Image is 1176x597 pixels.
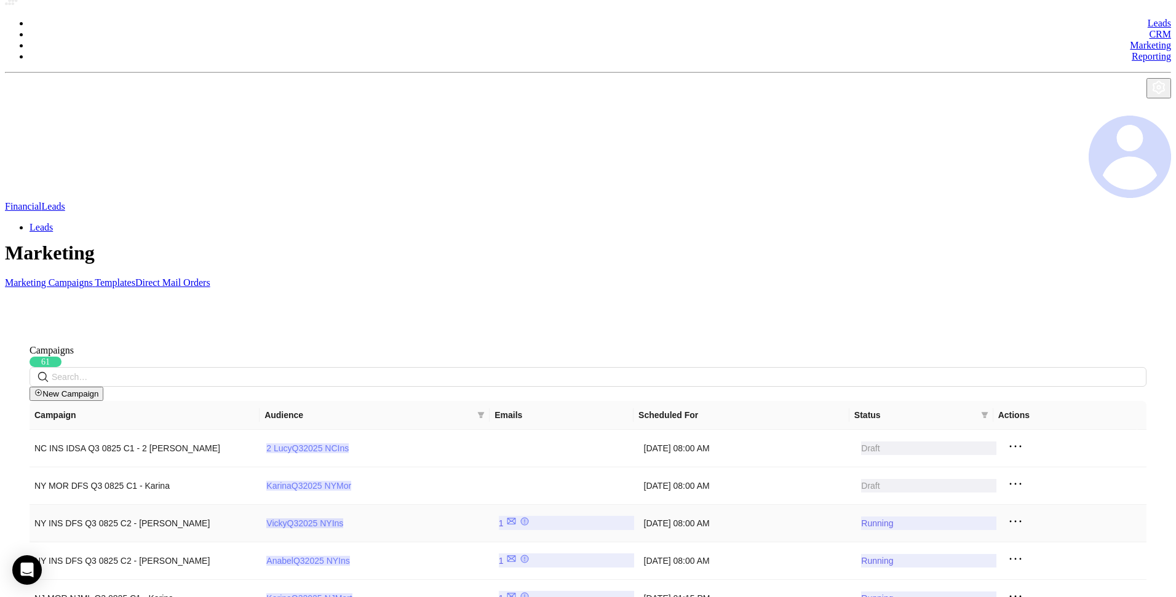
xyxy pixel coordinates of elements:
a: Leads [1148,18,1171,28]
a: CRM [1149,29,1171,39]
a: Templates [95,277,135,288]
div: draft [861,441,996,455]
div: NC INS IDSA Q3 0825 C1 - 2 [PERSON_NAME] [34,441,256,455]
span: AnabelQ32025 NYIns [266,556,349,566]
th: Campaign [30,401,260,430]
th: Scheduled For [634,401,849,430]
a: Leads [30,222,53,232]
div: [DATE] 08:00 AM [644,516,852,530]
span: Audience [264,408,472,422]
span: KarinaQ32025 NYMor [266,481,351,491]
a: Marketing Campaigns [5,277,95,288]
div: [DATE] 08:00 AM [644,441,852,455]
img: user [1089,116,1171,199]
span: 61 [30,357,62,367]
div: NY MOR DFS Q3 0825 C1 - Karina [34,479,256,492]
div: NY INS DFS Q3 0825 C2 - [PERSON_NAME] [34,554,256,567]
a: Reporting [1132,51,1171,61]
span: filter [979,406,991,424]
a: Direct Mail Orders [135,277,210,288]
input: Search… [52,370,1129,384]
span: filter [981,411,988,419]
h1: Marketing [5,242,1171,264]
div: [DATE] 08:00 AM [644,479,852,492]
span: filter [475,406,487,424]
th: Emails [490,401,634,430]
a: Leads [42,201,65,212]
div: Open Intercom Messenger [12,555,42,585]
span: Status [854,408,976,422]
div: NY INS DFS Q3 0825 C2 - [PERSON_NAME] [34,516,256,530]
div: draft [861,479,996,492]
div: Running [861,554,996,567]
div: 1 [499,516,634,530]
a: Marketing [1130,40,1171,50]
div: [DATE] 08:00 AM [644,554,852,567]
div: 1 [499,553,634,567]
div: Campaigns [30,345,1146,356]
a: Financial [5,201,42,212]
span: 2 LucyQ32025 NCIns [266,443,349,453]
img: iconSetting [1151,80,1166,95]
th: Actions [993,401,1137,430]
div: Running [861,516,996,530]
span: filter [477,411,485,419]
img: iconNotification [1144,98,1159,113]
button: New Campaign [30,387,103,400]
span: VickyQ32025 NYIns [266,518,343,528]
